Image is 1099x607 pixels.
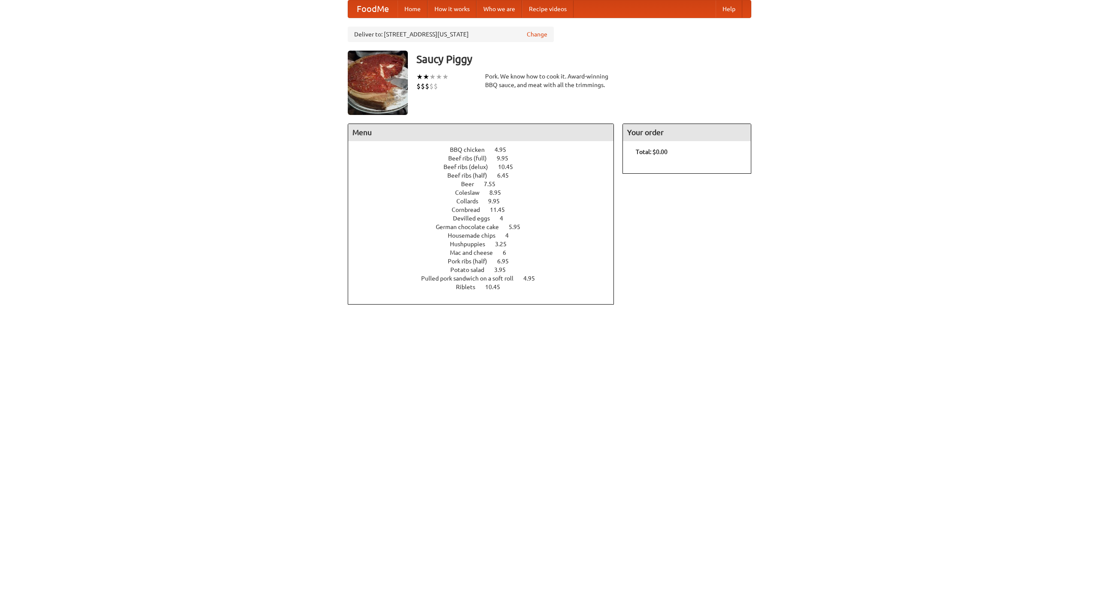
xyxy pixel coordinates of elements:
div: Deliver to: [STREET_ADDRESS][US_STATE] [348,27,554,42]
span: 10.45 [485,284,509,290]
img: angular.jpg [348,51,408,115]
a: Housemade chips 4 [448,232,525,239]
a: Help [716,0,742,18]
li: $ [434,82,438,91]
a: BBQ chicken 4.95 [450,146,522,153]
span: 11.45 [490,206,513,213]
span: Mac and cheese [450,249,501,256]
span: 6 [503,249,515,256]
li: $ [425,82,429,91]
span: Coleslaw [455,189,488,196]
span: Housemade chips [448,232,504,239]
a: Pulled pork sandwich on a soft roll 4.95 [421,275,551,282]
span: 3.95 [494,266,514,273]
span: 4.95 [495,146,515,153]
a: Beef ribs (half) 6.45 [447,172,525,179]
a: Potato salad 3.95 [450,266,522,273]
span: BBQ chicken [450,146,493,153]
a: Who we are [477,0,522,18]
span: Potato salad [450,266,493,273]
span: 7.55 [484,181,504,187]
div: Pork. We know how to cook it. Award-winning BBQ sauce, and meat with all the trimmings. [485,72,614,89]
a: FoodMe [348,0,398,18]
span: 9.95 [488,198,508,205]
span: Devilled eggs [453,215,498,222]
h3: Saucy Piggy [416,51,751,68]
span: 3.25 [495,241,515,248]
span: 4.95 [523,275,543,282]
span: 4 [500,215,512,222]
a: Change [527,30,547,39]
b: Total: $0.00 [636,148,668,155]
span: Pork ribs (half) [448,258,496,265]
span: Hushpuppies [450,241,494,248]
span: Pulled pork sandwich on a soft roll [421,275,522,282]
a: Beer 7.55 [461,181,511,187]
span: Beer [461,181,483,187]
span: 4 [505,232,517,239]
a: Recipe videos [522,0,574,18]
li: $ [421,82,425,91]
a: Collards 9.95 [456,198,516,205]
span: 9.95 [497,155,517,162]
a: Beef ribs (delux) 10.45 [443,163,529,170]
a: Beef ribs (full) 9.95 [448,155,524,162]
h4: Your order [623,124,751,141]
a: How it works [428,0,477,18]
a: Mac and cheese 6 [450,249,522,256]
a: Cornbread 11.45 [452,206,521,213]
li: ★ [416,72,423,82]
a: Devilled eggs 4 [453,215,519,222]
span: Riblets [456,284,484,290]
li: ★ [442,72,449,82]
span: Collards [456,198,487,205]
a: Riblets 10.45 [456,284,516,290]
a: Hushpuppies 3.25 [450,241,522,248]
li: ★ [423,72,429,82]
li: $ [429,82,434,91]
li: $ [416,82,421,91]
a: Home [398,0,428,18]
span: 5.95 [509,223,529,230]
span: Beef ribs (full) [448,155,495,162]
a: Pork ribs (half) 6.95 [448,258,525,265]
span: Cornbread [452,206,489,213]
h4: Menu [348,124,613,141]
li: ★ [436,72,442,82]
span: 6.45 [497,172,517,179]
span: 6.95 [497,258,517,265]
span: Beef ribs (half) [447,172,496,179]
span: German chocolate cake [436,223,507,230]
a: German chocolate cake 5.95 [436,223,536,230]
li: ★ [429,72,436,82]
span: Beef ribs (delux) [443,163,497,170]
span: 10.45 [498,163,522,170]
span: 8.95 [489,189,510,196]
a: Coleslaw 8.95 [455,189,517,196]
